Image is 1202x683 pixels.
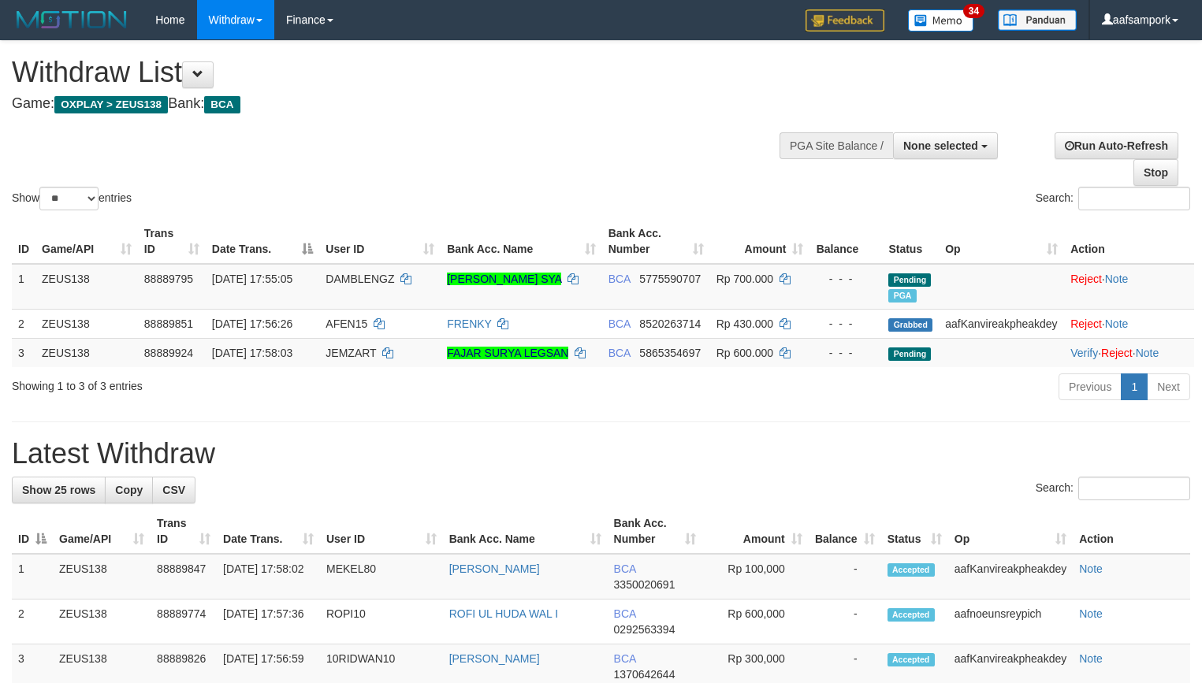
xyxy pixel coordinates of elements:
[12,372,489,394] div: Showing 1 to 3 of 3 entries
[948,554,1073,599] td: aafKanvireakpheakdey
[1121,373,1148,400] a: 1
[138,219,206,264] th: Trans ID: activate to sort column ascending
[1079,562,1103,575] a: Note
[449,607,558,620] a: ROFI UL HUDA WAL I
[152,477,195,503] a: CSV
[948,599,1073,644] td: aafnoeunsreypich
[1036,187,1190,210] label: Search:
[144,317,193,330] span: 88889851
[1064,338,1194,367] td: · ·
[35,264,138,310] td: ZEUS138
[702,509,808,554] th: Amount: activate to sort column ascending
[22,484,95,496] span: Show 25 rows
[1078,187,1190,210] input: Search:
[217,554,320,599] td: [DATE] 17:58:02
[809,599,881,644] td: -
[53,599,151,644] td: ZEUS138
[963,4,984,18] span: 34
[326,317,367,330] span: AFEN15
[1064,309,1194,338] td: ·
[12,8,132,32] img: MOTION_logo.png
[614,578,675,591] span: Copy 3350020691 to clipboard
[639,317,701,330] span: Copy 8520263714 to clipboard
[1101,347,1133,359] a: Reject
[939,309,1064,338] td: aafKanvireakpheakdey
[716,273,773,285] span: Rp 700.000
[447,317,492,330] a: FRENKY
[212,317,292,330] span: [DATE] 17:56:26
[447,273,561,285] a: [PERSON_NAME] SYA
[639,273,701,285] span: Copy 5775590707 to clipboard
[441,219,602,264] th: Bank Acc. Name: activate to sort column ascending
[12,219,35,264] th: ID
[151,599,217,644] td: 88889774
[1064,219,1194,264] th: Action
[1079,607,1103,620] a: Note
[12,509,53,554] th: ID: activate to sort column descending
[115,484,143,496] span: Copy
[882,219,939,264] th: Status
[447,347,568,359] a: FAJAR SURYA LEGSAN
[809,219,882,264] th: Balance
[1036,477,1190,500] label: Search:
[1064,264,1194,310] td: ·
[903,139,978,152] span: None selected
[780,132,893,159] div: PGA Site Balance /
[1059,373,1122,400] a: Previous
[614,623,675,636] span: Copy 0292563394 to clipboard
[809,554,881,599] td: -
[1136,347,1159,359] a: Note
[35,338,138,367] td: ZEUS138
[320,509,443,554] th: User ID: activate to sort column ascending
[1070,347,1098,359] a: Verify
[1070,273,1102,285] a: Reject
[939,219,1064,264] th: Op: activate to sort column ascending
[35,309,138,338] td: ZEUS138
[888,653,935,666] span: Accepted
[1055,132,1178,159] a: Run Auto-Refresh
[12,57,786,88] h1: Withdraw List
[212,347,292,359] span: [DATE] 17:58:03
[1105,273,1129,285] a: Note
[816,345,876,361] div: - - -
[888,608,935,622] span: Accepted
[893,132,998,159] button: None selected
[888,318,932,332] span: Grabbed
[639,347,701,359] span: Copy 5865354697 to clipboard
[12,338,35,367] td: 3
[816,316,876,332] div: - - -
[1105,317,1129,330] a: Note
[614,652,636,665] span: BCA
[702,599,808,644] td: Rp 600,000
[151,509,217,554] th: Trans ID: activate to sort column ascending
[162,484,185,496] span: CSV
[326,347,376,359] span: JEMZART
[144,347,193,359] span: 88889924
[888,563,935,577] span: Accepted
[908,9,974,32] img: Button%20Memo.svg
[608,347,631,359] span: BCA
[12,477,106,503] a: Show 25 rows
[716,347,773,359] span: Rp 600.000
[449,652,540,665] a: [PERSON_NAME]
[39,187,99,210] select: Showentries
[35,219,138,264] th: Game/API: activate to sort column ascending
[948,509,1073,554] th: Op: activate to sort column ascending
[998,9,1077,31] img: panduan.png
[53,554,151,599] td: ZEUS138
[881,509,948,554] th: Status: activate to sort column ascending
[204,96,240,113] span: BCA
[144,273,193,285] span: 88889795
[319,219,441,264] th: User ID: activate to sort column ascending
[888,347,931,361] span: Pending
[614,562,636,575] span: BCA
[702,554,808,599] td: Rp 100,000
[12,438,1190,470] h1: Latest Withdraw
[53,509,151,554] th: Game/API: activate to sort column ascending
[320,554,443,599] td: MEKEL80
[12,554,53,599] td: 1
[320,599,443,644] td: ROPI10
[449,562,540,575] a: [PERSON_NAME]
[809,509,881,554] th: Balance: activate to sort column ascending
[1078,477,1190,500] input: Search:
